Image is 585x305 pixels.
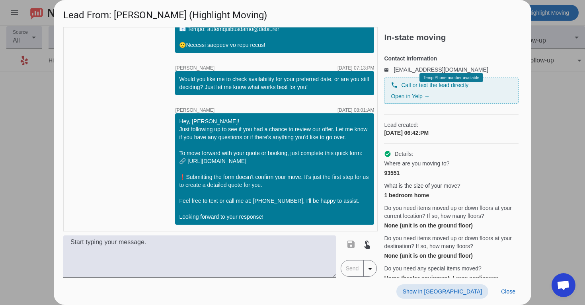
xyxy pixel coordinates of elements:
a: Open in Yelp → [391,93,429,99]
span: Do you need items moved up or down floors at your current location? If so, how many floors? [384,204,519,220]
span: [PERSON_NAME] [175,66,214,70]
h2: In-state moving [384,33,522,41]
span: Do you need any special items moved? [384,264,481,272]
mat-icon: touch_app [362,239,372,249]
mat-icon: phone [391,82,398,89]
div: None (unit is on the ground floor) [384,252,519,260]
div: 93551 [384,169,519,177]
a: [EMAIL_ADDRESS][DOMAIN_NAME] [394,66,488,73]
span: Lead created: [384,121,519,129]
span: Call or text the lead directly [401,81,468,89]
div: [DATE] 07:13:PM [337,66,374,70]
mat-icon: check_circle [384,150,391,157]
div: None (unit is on the ground floor) [384,221,519,229]
span: What is the size of your move? [384,182,460,190]
div: [DATE] 08:01:AM [337,108,374,113]
span: Do you need items moved up or down floors at your destination? If so, how many floors? [384,234,519,250]
div: Hey, [PERSON_NAME]! Just following up to see if you had a chance to review our offer. Let me know... [179,117,370,221]
h4: Contact information [384,54,519,62]
span: Temp Phone number available [423,76,479,80]
mat-icon: email [384,68,394,72]
span: Show in [GEOGRAPHIC_DATA] [403,288,482,295]
span: Details: [394,150,413,158]
div: [DATE] 06:42:PM [384,129,519,137]
div: Home theater equipment, Large appliances [384,274,519,282]
span: [PERSON_NAME] [175,108,214,113]
span: Where are you moving to? [384,159,449,167]
span: Close [501,288,515,295]
div: 1 bedroom home [384,191,519,199]
div: Open chat [552,273,575,297]
button: Show in [GEOGRAPHIC_DATA] [396,284,488,299]
mat-icon: arrow_drop_down [365,264,375,274]
div: Would you like me to check availability for your preferred date, or are you still deciding? Just ... [179,75,370,91]
button: Close [495,284,522,299]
